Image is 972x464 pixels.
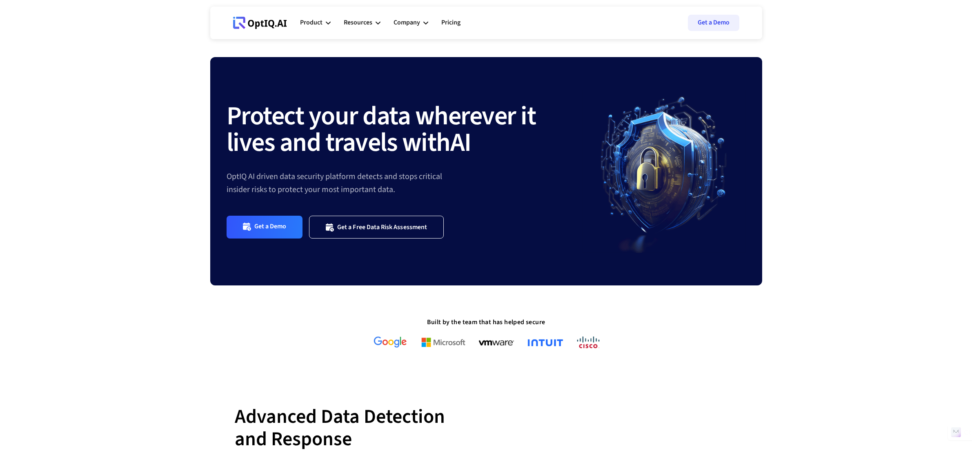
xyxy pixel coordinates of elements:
div: Product [300,11,331,35]
a: Webflow Homepage [233,11,287,35]
div: Get a Free Data Risk Assessment [337,223,427,231]
a: Get a Demo [227,216,303,238]
a: Pricing [441,11,460,35]
div: Get a Demo [254,222,287,232]
div: Product [300,17,323,28]
a: Get a Free Data Risk Assessment [309,216,444,238]
strong: AI [450,124,471,161]
strong: Built by the team that has helped secure [427,318,545,327]
div: Company [394,11,428,35]
div: Company [394,17,420,28]
div: OptIQ AI driven data security platform detects and stops critical insider risks to protect your m... [227,170,583,196]
strong: Protect your data wherever it lives and travels with [227,97,536,161]
a: Get a Demo [688,15,739,31]
div: Resources [344,17,372,28]
div: Resources [344,11,380,35]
